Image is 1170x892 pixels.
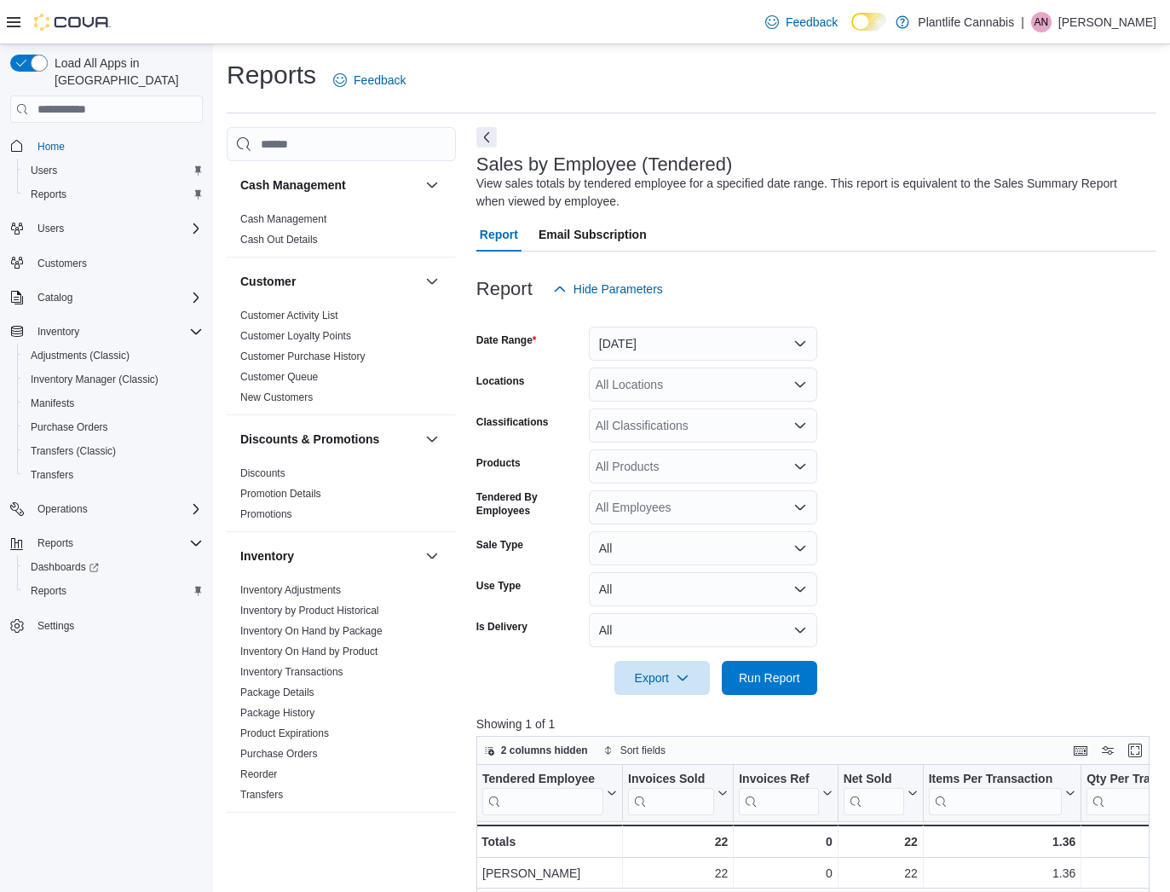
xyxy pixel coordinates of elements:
[476,333,537,347] label: Date Range
[37,257,87,270] span: Customers
[793,501,807,514] button: Open list of options
[227,305,456,414] div: Customer
[546,272,670,306] button: Hide Parameters
[240,686,314,699] span: Package Details
[24,393,203,414] span: Manifests
[843,772,903,788] div: Net Sold
[539,217,647,252] span: Email Subscription
[240,625,383,637] a: Inventory On Hand by Package
[10,126,203,682] nav: Complex example
[1021,12,1024,32] p: |
[240,645,378,658] span: Inventory On Hand by Product
[851,31,852,32] span: Dark Mode
[501,744,588,757] span: 2 columns hidden
[24,465,203,485] span: Transfers
[843,772,903,815] div: Net Sold
[422,546,442,566] button: Inventory
[17,391,210,415] button: Manifests
[24,160,203,181] span: Users
[354,72,406,89] span: Feedback
[628,772,728,815] button: Invoices Sold
[3,217,210,240] button: Users
[3,497,210,521] button: Operations
[31,468,73,482] span: Transfers
[240,767,277,781] span: Reorder
[37,140,65,153] span: Home
[31,560,99,574] span: Dashboards
[3,133,210,158] button: Home
[422,175,442,195] button: Cash Management
[476,456,521,470] label: Products
[37,619,74,633] span: Settings
[758,5,844,39] a: Feedback
[476,154,733,175] h3: Sales by Employee (Tendered)
[3,613,210,638] button: Settings
[928,772,1062,815] div: Items Per Transaction
[17,344,210,368] button: Adjustments (Classic)
[918,12,1014,32] p: Plantlife Cannabis
[722,661,817,695] button: Run Report
[37,502,88,516] span: Operations
[240,605,379,617] a: Inventory by Product Historical
[851,13,887,31] input: Dark Mode
[240,488,321,500] a: Promotion Details
[240,747,318,761] span: Purchase Orders
[476,538,523,552] label: Sale Type
[589,572,817,606] button: All
[31,218,71,239] button: Users
[240,391,313,404] span: New Customers
[620,744,666,757] span: Sort fields
[1125,740,1145,761] button: Enter fullscreen
[240,646,378,657] a: Inventory On Hand by Product
[476,579,521,593] label: Use Type
[482,772,617,815] button: Tendered Employee
[31,252,203,274] span: Customers
[240,727,329,739] a: Product Expirations
[240,507,292,521] span: Promotions
[24,465,80,485] a: Transfers
[31,397,74,410] span: Manifests
[3,251,210,275] button: Customers
[17,579,210,603] button: Reports
[17,463,210,487] button: Transfers
[786,14,838,31] span: Feedback
[928,772,1075,815] button: Items Per Transaction
[17,439,210,463] button: Transfers (Classic)
[240,707,314,719] a: Package History
[240,686,314,698] a: Package Details
[480,217,518,252] span: Report
[589,613,817,647] button: All
[739,772,832,815] button: Invoices Ref
[240,466,285,480] span: Discounts
[625,661,700,695] span: Export
[476,279,533,299] h3: Report
[240,547,294,565] h3: Inventory
[240,666,343,678] a: Inventory Transactions
[17,182,210,206] button: Reports
[31,136,72,157] a: Home
[240,233,318,246] span: Cash Out Details
[31,615,203,636] span: Settings
[24,345,203,366] span: Adjustments (Classic)
[240,177,418,194] button: Cash Management
[240,370,318,384] span: Customer Queue
[240,310,338,321] a: Customer Activity List
[589,531,817,565] button: All
[844,863,918,883] div: 22
[628,831,728,852] div: 22
[240,508,292,520] a: Promotions
[31,321,86,342] button: Inventory
[628,863,728,883] div: 22
[3,531,210,555] button: Reports
[240,748,318,760] a: Purchase Orders
[31,616,81,636] a: Settings
[31,287,203,308] span: Catalog
[17,159,210,182] button: Users
[240,371,318,383] a: Customer Queue
[240,329,351,343] span: Customer Loyalty Points
[31,135,203,156] span: Home
[476,415,549,429] label: Classifications
[928,772,1062,788] div: Items Per Transaction
[240,234,318,246] a: Cash Out Details
[240,350,366,362] a: Customer Purchase History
